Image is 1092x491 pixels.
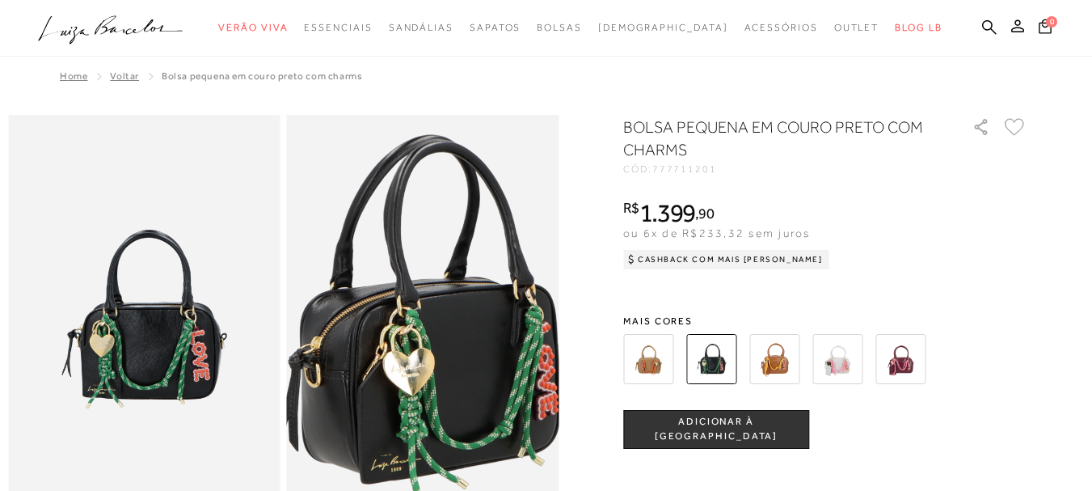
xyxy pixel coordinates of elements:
span: Acessórios [744,22,818,33]
span: Sandálias [389,22,453,33]
span: Mais cores [623,316,1027,326]
span: [DEMOGRAPHIC_DATA] [598,22,728,33]
div: Cashback com Mais [PERSON_NAME] [623,250,829,269]
img: BOLSA RETANGULAR EM COURO CARAMELO COM ALÇA CROSSBODY E CHARMS PEQUENA [749,334,799,384]
button: 0 [1034,18,1056,40]
div: CÓD: [623,164,947,174]
span: 1.399 [639,198,696,227]
img: BOLSA RETANGULAR EM COURO MARSALA COM ALÇA CROSSBODY E CHARMS PEQUENA [875,334,925,384]
a: noSubCategoriesText [470,13,521,43]
a: noSubCategoriesText [389,13,453,43]
span: BLOG LB [895,22,942,33]
span: 90 [698,205,714,222]
span: Essenciais [304,22,372,33]
a: BLOG LB [895,13,942,43]
a: noSubCategoriesText [537,13,582,43]
span: 0 [1046,16,1057,28]
a: noSubCategoriesText [744,13,818,43]
span: Bolsas [537,22,582,33]
button: ADICIONAR À [GEOGRAPHIC_DATA] [623,410,809,449]
a: Voltar [110,70,139,82]
a: noSubCategoriesText [304,13,372,43]
a: noSubCategoriesText [598,13,728,43]
span: Verão Viva [218,22,288,33]
img: BOLSA RETANGULAR EM COURO CINZA ESTANHO COM ALÇA CROSSBODY E CHARMS PEQUENA [812,334,862,384]
a: noSubCategoriesText [218,13,288,43]
img: BOLSA PEQUENA EM COURO BEGE ARGILA COM CHARMS [623,334,673,384]
h1: BOLSA PEQUENA EM COURO PRETO COM CHARMS [623,116,926,161]
span: BOLSA PEQUENA EM COURO PRETO COM CHARMS [162,70,362,82]
img: BOLSA PEQUENA EM COURO PRETO COM CHARMS [686,334,736,384]
a: noSubCategoriesText [834,13,879,43]
span: Outlet [834,22,879,33]
i: , [695,206,714,221]
span: 777711201 [652,163,717,175]
span: ADICIONAR À [GEOGRAPHIC_DATA] [624,415,808,443]
i: R$ [623,201,639,215]
span: Sapatos [470,22,521,33]
a: Home [60,70,87,82]
span: ou 6x de R$233,32 sem juros [623,226,810,239]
